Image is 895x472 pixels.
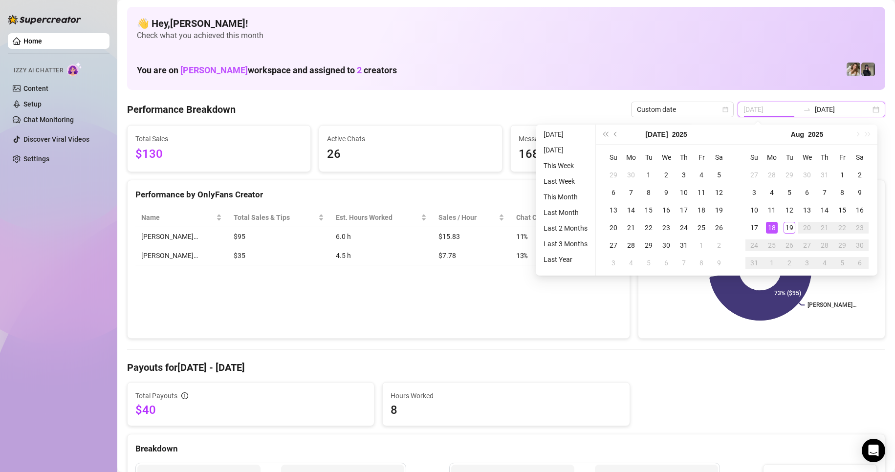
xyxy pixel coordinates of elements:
[693,201,710,219] td: 2025-07-18
[678,257,690,269] div: 7
[819,257,830,269] div: 4
[816,254,833,272] td: 2025-09-04
[693,236,710,254] td: 2025-08-01
[710,201,728,219] td: 2025-07-19
[696,222,707,234] div: 25
[781,236,798,254] td: 2025-08-26
[801,187,813,198] div: 6
[622,201,640,219] td: 2025-07-14
[801,257,813,269] div: 3
[643,169,655,181] div: 1
[798,254,816,272] td: 2025-09-03
[745,201,763,219] td: 2025-08-10
[622,184,640,201] td: 2025-07-07
[228,208,330,227] th: Total Sales & Tips
[657,166,675,184] td: 2025-07-02
[540,144,591,156] li: [DATE]
[327,145,494,164] span: 26
[660,222,672,234] div: 23
[819,222,830,234] div: 21
[745,149,763,166] th: Su
[330,227,433,246] td: 6.0 h
[854,204,866,216] div: 16
[605,219,622,236] td: 2025-07-20
[327,133,494,144] span: Active Chats
[608,239,619,251] div: 27
[713,187,725,198] div: 12
[696,187,707,198] div: 11
[625,187,637,198] div: 7
[135,208,228,227] th: Name
[657,201,675,219] td: 2025-07-16
[678,187,690,198] div: 10
[819,204,830,216] div: 14
[643,204,655,216] div: 15
[622,254,640,272] td: 2025-08-04
[710,219,728,236] td: 2025-07-26
[693,166,710,184] td: 2025-07-04
[660,169,672,181] div: 2
[748,257,760,269] div: 31
[854,239,866,251] div: 30
[622,236,640,254] td: 2025-07-28
[135,402,366,418] span: $40
[660,204,672,216] div: 16
[833,219,851,236] td: 2025-08-22
[141,212,214,223] span: Name
[836,187,848,198] div: 8
[137,17,875,30] h4: 👋 Hey, [PERSON_NAME] !
[781,149,798,166] th: Tu
[798,219,816,236] td: 2025-08-20
[798,166,816,184] td: 2025-07-30
[540,160,591,172] li: This Week
[640,184,657,201] td: 2025-07-08
[766,169,778,181] div: 28
[748,204,760,216] div: 10
[645,125,668,144] button: Choose a month
[622,166,640,184] td: 2025-06-30
[851,254,869,272] td: 2025-09-06
[622,149,640,166] th: Mo
[798,184,816,201] td: 2025-08-06
[745,166,763,184] td: 2025-07-27
[784,169,795,181] div: 29
[798,236,816,254] td: 2025-08-27
[608,257,619,269] div: 3
[660,257,672,269] div: 6
[675,236,693,254] td: 2025-07-31
[781,166,798,184] td: 2025-07-29
[657,236,675,254] td: 2025-07-30
[710,236,728,254] td: 2025-08-02
[640,219,657,236] td: 2025-07-22
[622,219,640,236] td: 2025-07-21
[696,204,707,216] div: 18
[640,236,657,254] td: 2025-07-29
[833,201,851,219] td: 2025-08-15
[336,212,419,223] div: Est. Hours Worked
[710,149,728,166] th: Sa
[766,204,778,216] div: 11
[516,250,532,261] span: 13 %
[798,149,816,166] th: We
[748,239,760,251] div: 24
[625,204,637,216] div: 14
[181,392,188,399] span: info-circle
[519,145,686,164] span: 168
[836,257,848,269] div: 5
[23,85,48,92] a: Content
[696,169,707,181] div: 4
[540,254,591,265] li: Last Year
[516,231,532,242] span: 11 %
[851,149,869,166] th: Sa
[710,166,728,184] td: 2025-07-05
[675,184,693,201] td: 2025-07-10
[433,208,510,227] th: Sales / Hour
[816,201,833,219] td: 2025-08-14
[763,166,781,184] td: 2025-07-28
[675,219,693,236] td: 2025-07-24
[678,239,690,251] div: 31
[605,254,622,272] td: 2025-08-03
[851,166,869,184] td: 2025-08-02
[766,222,778,234] div: 18
[357,65,362,75] span: 2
